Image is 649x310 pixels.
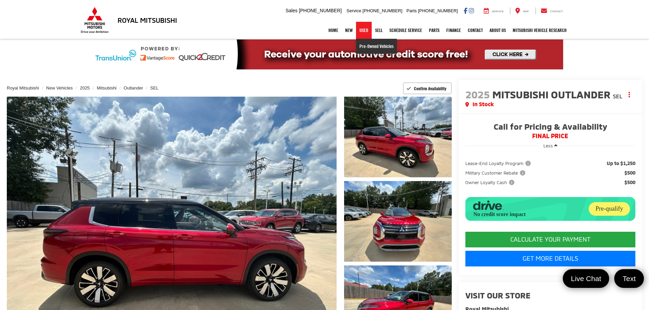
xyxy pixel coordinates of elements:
a: Parts: Opens in a new tab [426,22,443,39]
button: Owner Loyalty Cash [465,179,517,186]
a: Live Chat [563,269,609,288]
a: Expand Photo 1 [344,97,452,177]
a: SEL [150,85,159,91]
a: New Vehicles [46,85,73,91]
span: In Stock [473,100,494,108]
span: Military Customer Rebate [465,169,527,176]
a: Mitsubishi Vehicle Research [509,22,570,39]
a: Contact [536,7,568,14]
img: Mitsubishi [79,7,110,33]
button: Confirm Availability [403,82,452,94]
span: Map [523,10,529,13]
a: Facebook: Click to visit our Facebook page [464,8,467,13]
span: $500 [624,179,635,186]
a: 2025 [80,85,90,91]
span: Confirm Availability [414,86,446,91]
span: [PHONE_NUMBER] [418,8,458,13]
span: Less [543,143,553,148]
a: Outlander [124,85,143,91]
span: 2025 [465,88,490,100]
span: Up to $1,250 [607,160,635,167]
span: Call for Pricing & Availability [465,123,635,133]
a: Service [479,7,509,14]
a: Mitsubishi [97,85,117,91]
a: About Us [486,22,509,39]
a: Sell [372,22,386,39]
span: dropdown dots [629,92,630,97]
span: SEL [613,93,622,99]
button: Actions [623,88,635,100]
a: Instagram: Click to visit our Instagram page [469,8,474,13]
a: New [342,22,356,39]
a: Finance [443,22,464,39]
button: Lease-End Loyalty Program [465,160,533,167]
img: 2025 Mitsubishi Outlander SEL [343,180,452,262]
a: Pre-Owned Vehicles [356,39,397,54]
: CALCULATE YOUR PAYMENT [465,232,635,247]
span: [PHONE_NUMBER] [299,8,342,13]
a: Home [325,22,342,39]
span: Parts [406,8,417,13]
a: Map [510,7,534,14]
span: FINAL PRICE [465,133,635,140]
a: Expand Photo 2 [344,181,452,262]
a: Get More Details [465,251,635,266]
button: Military Customer Rebate [465,169,528,176]
h3: Royal Mitsubishi [118,16,177,24]
span: Service [346,8,361,13]
h2: Visit our Store [465,291,635,300]
span: Owner Loyalty Cash [465,179,516,186]
img: 2025 Mitsubishi Outlander SEL [343,96,452,178]
span: $500 [624,169,635,176]
a: Used [356,22,372,39]
span: Mitsubishi Outlander [492,88,613,100]
img: Quick2Credit [86,39,563,69]
span: Sales [285,8,297,13]
span: Live Chat [568,274,605,283]
a: Contact [464,22,486,39]
span: Text [619,274,639,283]
span: Service [492,10,504,13]
button: Less [540,140,561,152]
a: Text [614,269,644,288]
span: [PHONE_NUMBER] [362,8,402,13]
a: Royal Mitsubishi [7,85,39,91]
a: Schedule Service: Opens in a new tab [386,22,426,39]
span: Contact [550,10,563,13]
span: Lease-End Loyalty Program [465,160,532,167]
